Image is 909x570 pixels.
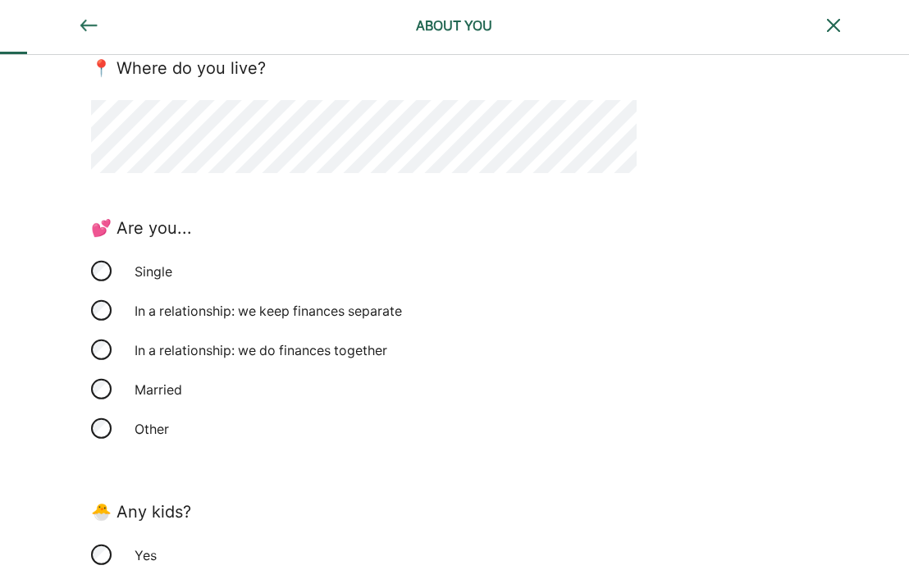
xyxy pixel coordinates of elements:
div: Single [125,252,289,291]
div: Married [125,370,289,409]
div: 💕 Are you... [91,216,192,240]
div: 📍 Where do you live? [91,56,266,80]
div: Other [125,409,289,449]
div: 🐣 Any kids? [91,499,191,524]
div: In a relationship: we keep finances separate [125,291,412,331]
div: ABOUT YOU [327,16,583,35]
div: In a relationship: we do finances together [125,331,397,370]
